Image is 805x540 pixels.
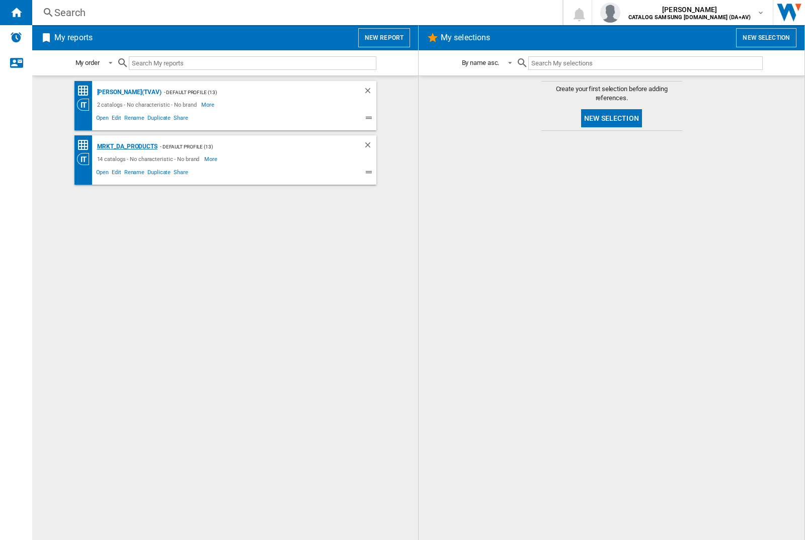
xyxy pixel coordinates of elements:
button: New report [358,28,410,47]
span: Share [172,168,190,180]
div: Category View [77,153,95,165]
div: Category View [77,99,95,111]
input: Search My reports [129,56,376,70]
span: Rename [123,113,146,125]
span: More [201,99,216,111]
div: Price Matrix [77,139,95,151]
div: [PERSON_NAME](TVAV) [95,86,162,99]
b: CATALOG SAMSUNG [DOMAIN_NAME] (DA+AV) [628,14,751,21]
div: By name asc. [462,59,500,66]
span: Create your first selection before adding references. [541,85,682,103]
span: Open [95,168,111,180]
span: Share [172,113,190,125]
div: Delete [363,86,376,99]
div: - Default profile (13) [157,140,343,153]
img: alerts-logo.svg [10,31,22,43]
img: profile.jpg [600,3,620,23]
span: Open [95,113,111,125]
span: More [204,153,219,165]
span: Edit [110,113,123,125]
input: Search My selections [528,56,762,70]
span: Duplicate [146,168,172,180]
h2: My reports [52,28,95,47]
div: My order [75,59,100,66]
button: New selection [581,109,642,127]
span: Rename [123,168,146,180]
div: - Default profile (13) [162,86,343,99]
div: MRKT_DA_PRODUCTS [95,140,157,153]
div: 14 catalogs - No characteristic - No brand [95,153,205,165]
div: Delete [363,140,376,153]
span: [PERSON_NAME] [628,5,751,15]
h2: My selections [439,28,492,47]
span: Edit [110,168,123,180]
div: 2 catalogs - No characteristic - No brand [95,99,202,111]
span: Duplicate [146,113,172,125]
div: Search [54,6,536,20]
button: New selection [736,28,796,47]
div: Price Matrix [77,85,95,97]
